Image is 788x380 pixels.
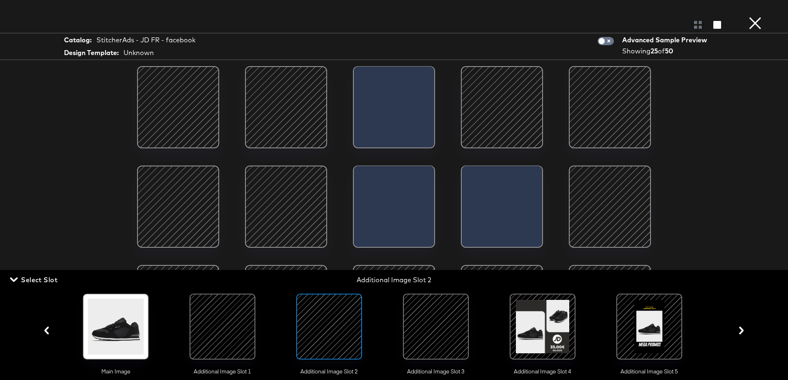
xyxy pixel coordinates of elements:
div: StitcherAds - JD FR - facebook [96,35,195,45]
span: Main Image [75,368,157,375]
span: Additional Image Slot 1 [181,368,263,375]
div: Additional Image Slot 2 [268,275,521,285]
div: Unknown [124,48,154,58]
strong: 25 [651,47,658,55]
span: Additional Image Slot 2 [288,368,370,375]
div: Showing of [622,46,710,56]
strong: Catalog: [64,35,92,45]
span: Additional Image Slot 3 [395,368,477,375]
button: Select Slot [8,274,61,286]
strong: Design Template: [64,48,119,58]
span: Select Slot [11,274,57,286]
div: Advanced Sample Preview [622,35,710,45]
span: Additional Image Slot 4 [502,368,584,375]
span: Additional Image Slot 5 [608,368,690,375]
strong: 50 [665,47,673,55]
